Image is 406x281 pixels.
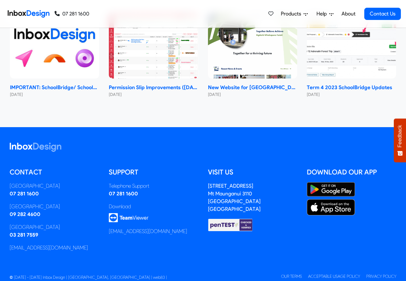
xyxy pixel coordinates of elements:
span: Help [316,10,329,18]
img: Permission Slip Improvements (June 2024) [109,12,198,79]
div: [GEOGRAPHIC_DATA] [10,182,99,190]
span: Feedback [397,125,403,147]
a: Privacy Policy [366,274,396,279]
a: About [340,7,357,20]
img: IMPORTANT: SchoolBridge/ SchoolPoint Data- Sharing Information- NEW 2024 [10,12,99,79]
img: New Website for Whangaparāoa College [208,12,297,79]
a: Acceptable Usage Policy [308,274,360,279]
a: 07 281 1600 [55,10,89,18]
a: [EMAIL_ADDRESS][DOMAIN_NAME] [10,245,88,251]
a: Help [314,7,336,20]
a: [STREET_ADDRESS]Mt Maunganui 3110[GEOGRAPHIC_DATA][GEOGRAPHIC_DATA] [208,183,261,212]
small: [DATE] [109,91,198,98]
h5: Download our App [307,167,396,177]
div: Telephone Support [109,182,198,190]
small: [DATE] [307,91,396,98]
strong: Term 4 2023 SchoolBridge Updates [307,84,396,91]
h5: Visit us [208,167,298,177]
div: [GEOGRAPHIC_DATA] [10,223,99,231]
img: Google Play Store [307,182,355,197]
h5: Contact [10,167,99,177]
a: Permission Slip Improvements (June 2024) Permission Slip Improvements ([DATE]) [DATE] [109,12,198,98]
strong: New Website for [GEOGRAPHIC_DATA] [208,84,297,91]
img: logo_teamviewer.svg [109,213,149,222]
img: Apple App Store [307,199,355,215]
small: [DATE] [10,91,99,98]
a: New Website for Whangaparāoa College New Website for [GEOGRAPHIC_DATA] [DATE] [208,12,297,98]
a: IMPORTANT: SchoolBridge/ SchoolPoint Data- Sharing Information- NEW 2024 IMPORTANT: SchoolBridge/... [10,12,99,98]
button: Feedback - Show survey [394,118,406,162]
span: © [DATE] - [DATE] Inbox Design | [GEOGRAPHIC_DATA], [GEOGRAPHIC_DATA] | web83 | [10,275,167,280]
a: Our Terms [281,274,302,279]
a: 07 281 1600 [109,191,138,197]
a: Term 4 2023 SchoolBridge Updates Term 4 2023 SchoolBridge Updates [DATE] [307,12,396,98]
strong: IMPORTANT: SchoolBridge/ SchoolPoint Data- Sharing Information- NEW 2024 [10,84,99,91]
small: [DATE] [208,91,297,98]
a: 09 282 4600 [10,211,40,217]
div: Download [109,203,198,211]
img: Checked & Verified by penTEST [208,218,253,232]
img: logo_inboxdesign_white.svg [10,143,61,152]
strong: Permission Slip Improvements ([DATE]) [109,84,198,91]
a: 03 281 7559 [10,232,38,238]
a: 07 281 1600 [10,191,39,197]
h5: Support [109,167,198,177]
img: Term 4 2023 SchoolBridge Updates [307,12,396,79]
a: Products [278,7,310,20]
a: [EMAIL_ADDRESS][DOMAIN_NAME] [109,228,187,234]
div: [GEOGRAPHIC_DATA] [10,203,99,211]
a: Contact Us [364,8,401,20]
address: [STREET_ADDRESS] Mt Maunganui 3110 [GEOGRAPHIC_DATA] [GEOGRAPHIC_DATA] [208,183,261,212]
span: Products [281,10,304,18]
a: Checked & Verified by penTEST [208,221,253,228]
